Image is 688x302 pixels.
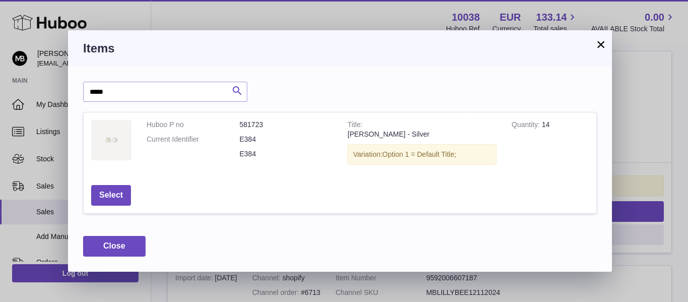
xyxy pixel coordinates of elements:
[595,38,607,50] button: ×
[240,149,333,159] dd: E384
[103,241,125,250] span: Close
[348,120,363,131] strong: Title
[382,150,456,158] span: Option 1 = Default Title;
[348,144,497,165] div: Variation:
[83,40,597,56] h3: Items
[348,130,497,139] div: [PERSON_NAME] - Silver
[91,120,131,160] img: Grace Earrings - Silver
[147,120,240,130] dt: Huboo P no
[240,135,333,144] dd: E384
[147,135,240,144] dt: Current Identifier
[512,120,542,131] strong: Quantity
[504,112,596,177] td: 14
[240,120,333,130] dd: 581723
[83,236,146,257] button: Close
[91,185,131,206] button: Select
